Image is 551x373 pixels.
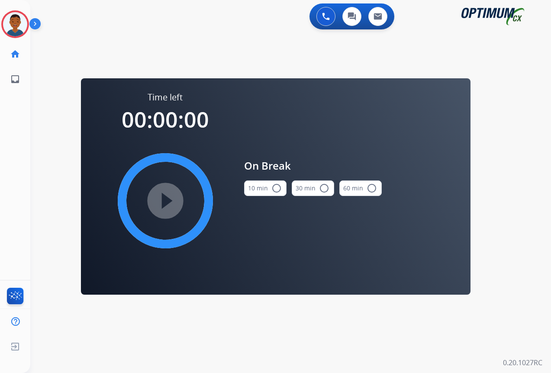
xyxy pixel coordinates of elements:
p: 0.20.1027RC [503,357,542,368]
button: 60 min [339,180,382,196]
mat-icon: radio_button_unchecked [271,183,282,193]
mat-icon: home [10,49,20,59]
button: 10 min [244,180,287,196]
span: Time left [148,91,183,103]
span: On Break [244,158,382,174]
img: avatar [3,12,27,36]
mat-icon: radio_button_unchecked [319,183,329,193]
mat-icon: inbox [10,74,20,84]
span: 00:00:00 [122,105,209,134]
button: 30 min [292,180,334,196]
mat-icon: radio_button_unchecked [367,183,377,193]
